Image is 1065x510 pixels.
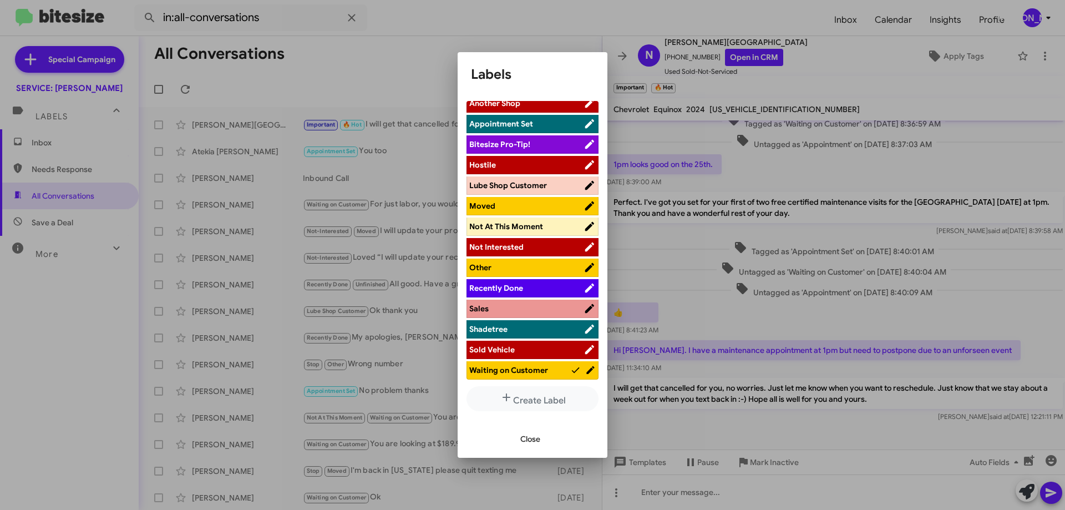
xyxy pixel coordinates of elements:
[469,98,520,108] span: Another Shop
[469,180,547,190] span: Lube Shop Customer
[511,429,549,449] button: Close
[469,221,543,231] span: Not At This Moment
[469,345,515,355] span: Sold Vehicle
[469,324,508,334] span: Shadetree
[520,429,540,449] span: Close
[469,160,496,170] span: Hostile
[469,262,491,272] span: Other
[469,242,524,252] span: Not Interested
[471,65,594,83] h1: Labels
[469,304,489,314] span: Sales
[469,365,548,375] span: Waiting on Customer
[469,139,530,149] span: Bitesize Pro-Tip!
[466,386,599,411] button: Create Label
[469,201,495,211] span: Moved
[469,283,523,293] span: Recently Done
[469,119,533,129] span: Appointment Set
